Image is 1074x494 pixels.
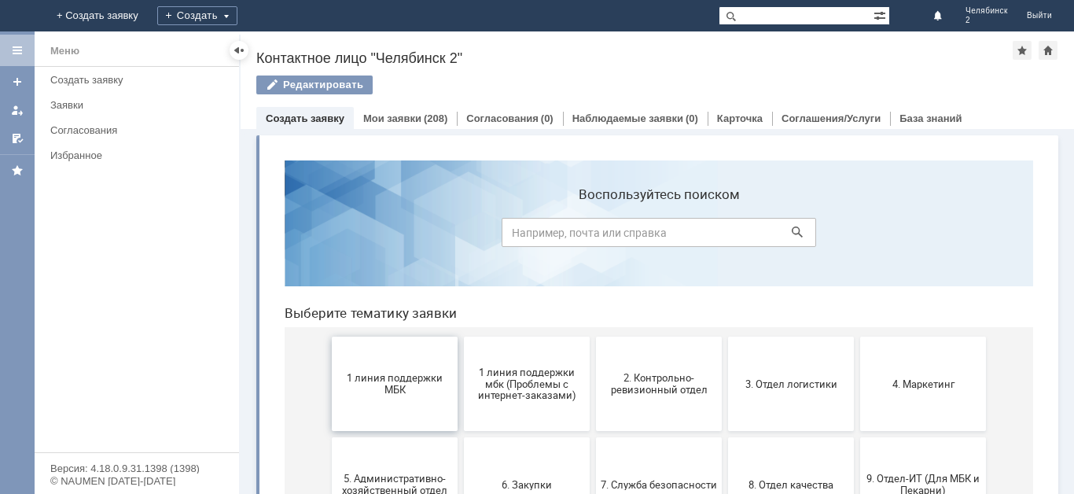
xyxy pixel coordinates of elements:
a: Мои заявки [363,112,421,124]
div: Согласования [50,124,230,136]
div: Избранное [50,149,212,161]
a: Карточка [717,112,763,124]
span: 9. Отдел-ИТ (Для МБК и Пекарни) [593,325,709,348]
span: Челябинск [965,6,1008,16]
button: Отдел-ИТ (Битрикс24 и CRM) [324,390,450,485]
span: 3. Отдел логистики [461,230,577,241]
button: Отдел-ИТ (Офис) [456,390,582,485]
span: 5. Административно-хозяйственный отдел [64,325,181,348]
a: Наблюдаемые заявки [572,112,683,124]
div: Версия: 4.18.0.9.31.1398 (1398) [50,463,223,474]
button: 5. Административно-хозяйственный отдел [60,289,186,384]
span: 1 линия поддержки мбк (Проблемы с интернет-заказами) [197,218,313,253]
a: Мои заявки [5,98,30,123]
span: 4. Маркетинг [593,230,709,241]
span: 2 [965,16,1008,25]
button: 1 линия поддержки МБК [60,189,186,283]
div: Скрыть меню [230,41,248,60]
a: Создать заявку [266,112,344,124]
span: 1 линия поддержки МБК [64,224,181,248]
button: Бухгалтерия (для мбк) [60,390,186,485]
a: Создать заявку [44,68,236,92]
div: Сделать домашней страницей [1039,41,1057,60]
button: 6. Закупки [192,289,318,384]
button: 3. Отдел логистики [456,189,582,283]
div: Заявки [50,99,230,111]
button: 1 линия поддержки мбк (Проблемы с интернет-заказами) [192,189,318,283]
span: Отдел-ИТ (Битрикс24 и CRM) [329,426,445,449]
span: 7. Служба безопасности [329,330,445,342]
div: Создать [157,6,237,25]
span: 6. Закупки [197,330,313,342]
input: Например, почта или справка [230,70,544,99]
span: Отдел ИТ (1С) [197,431,313,443]
a: Согласования [466,112,539,124]
button: 2. Контрольно-ревизионный отдел [324,189,450,283]
div: Создать заявку [50,74,230,86]
div: © NAUMEN [DATE]-[DATE] [50,476,223,486]
a: Соглашения/Услуги [782,112,881,124]
div: Меню [50,42,79,61]
button: Отдел ИТ (1С) [192,390,318,485]
button: 7. Служба безопасности [324,289,450,384]
div: (0) [541,112,554,124]
button: 9. Отдел-ИТ (Для МБК и Пекарни) [588,289,714,384]
a: Заявки [44,93,236,117]
span: Финансовый отдел [593,431,709,443]
span: Бухгалтерия (для мбк) [64,431,181,443]
span: Отдел-ИТ (Офис) [461,431,577,443]
button: Финансовый отдел [588,390,714,485]
div: Контактное лицо "Челябинск 2" [256,50,1013,66]
header: Выберите тематику заявки [13,157,761,173]
div: (0) [686,112,698,124]
div: (208) [424,112,447,124]
a: Мои согласования [5,126,30,151]
span: 2. Контрольно-ревизионный отдел [329,224,445,248]
label: Воспользуйтесь поиском [230,39,544,54]
div: Добавить в избранное [1013,41,1032,60]
button: 8. Отдел качества [456,289,582,384]
a: Создать заявку [5,69,30,94]
a: Согласования [44,118,236,142]
a: База знаний [899,112,962,124]
span: Расширенный поиск [874,7,889,22]
button: 4. Маркетинг [588,189,714,283]
span: 8. Отдел качества [461,330,577,342]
